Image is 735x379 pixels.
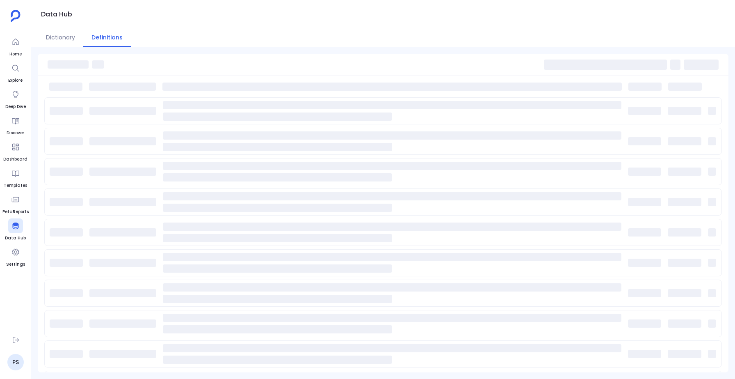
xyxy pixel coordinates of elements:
a: Deep Dive [5,87,26,110]
a: Settings [6,245,25,268]
a: Templates [4,166,27,189]
span: Home [8,51,23,57]
span: Explore [8,77,23,84]
span: Dashboard [3,156,27,163]
h1: Data Hub [41,9,72,20]
a: PS [7,354,24,370]
span: Templates [4,182,27,189]
a: PetaReports [2,192,29,215]
span: Discover [7,130,24,136]
a: Dashboard [3,140,27,163]
span: Settings [6,261,25,268]
span: PetaReports [2,209,29,215]
img: petavue logo [11,10,21,22]
button: Dictionary [38,29,83,47]
span: Deep Dive [5,103,26,110]
a: Home [8,34,23,57]
span: Data Hub [5,235,26,241]
a: Data Hub [5,218,26,241]
a: Explore [8,61,23,84]
a: Discover [7,113,24,136]
button: Definitions [83,29,131,47]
